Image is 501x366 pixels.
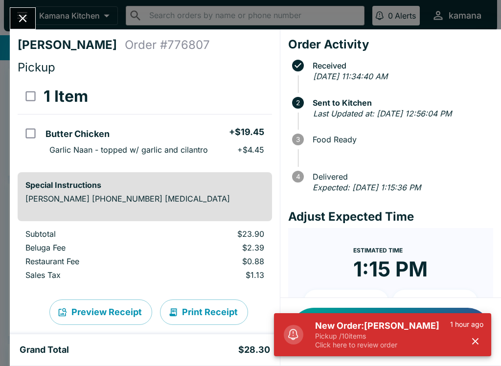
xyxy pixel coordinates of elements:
p: Sales Tax [25,270,152,280]
em: Expected: [DATE] 1:15:36 PM [313,183,421,192]
h5: Grand Total [20,344,69,356]
h4: Order # 776807 [125,38,210,52]
h4: Order Activity [288,37,493,52]
p: $2.39 [168,243,264,252]
h6: Special Instructions [25,180,264,190]
h3: 1 Item [44,87,88,106]
table: orders table [18,79,272,164]
h5: Butter Chicken [46,128,110,140]
em: Last Updated at: [DATE] 12:56:04 PM [313,109,452,118]
p: Restaurant Fee [25,256,152,266]
time: 1:15 PM [353,256,428,282]
text: 2 [296,99,300,107]
p: Garlic Naan - topped w/ garlic and cilantro [49,145,208,155]
table: orders table [18,229,272,284]
p: Click here to review order [315,341,450,349]
h5: $28.30 [238,344,270,356]
span: Sent to Kitchen [308,98,493,107]
button: Close [10,8,35,29]
h5: + $19.45 [229,126,264,138]
p: [PERSON_NAME] [PHONE_NUMBER] [MEDICAL_DATA] [25,194,264,204]
button: + 20 [392,290,478,314]
button: Preview Receipt [49,299,152,325]
h4: Adjust Expected Time [288,209,493,224]
p: 1 hour ago [450,320,483,329]
span: Delivered [308,172,493,181]
h5: New Order: [PERSON_NAME] [315,320,450,332]
span: Estimated Time [353,247,403,254]
p: $1.13 [168,270,264,280]
text: 4 [296,173,300,181]
p: Beluga Fee [25,243,152,252]
p: Subtotal [25,229,152,239]
p: Pickup / 10 items [315,332,450,341]
h4: [PERSON_NAME] [18,38,125,52]
p: $23.90 [168,229,264,239]
text: 3 [296,136,300,143]
p: $0.88 [168,256,264,266]
button: + 10 [304,290,389,314]
em: [DATE] 11:34:40 AM [313,71,387,81]
span: Food Ready [308,135,493,144]
span: Pickup [18,60,55,74]
button: Print Receipt [160,299,248,325]
span: Received [308,61,493,70]
button: Notify Customer Food is Ready [290,308,491,356]
p: + $4.45 [237,145,264,155]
